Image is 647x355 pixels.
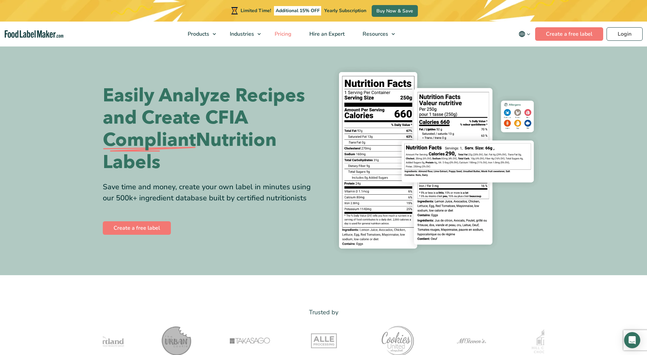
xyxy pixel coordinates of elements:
h1: Easily Analyze Recipes and Create CFIA Nutrition Labels [103,85,318,173]
a: Hire an Expert [301,22,352,46]
div: Save time and money, create your own label in minutes using our 500k+ ingredient database built b... [103,182,318,204]
a: Login [607,27,643,41]
span: Compliant [103,129,196,151]
a: Industries [221,22,264,46]
div: Open Intercom Messenger [624,332,640,348]
a: Buy Now & Save [372,5,418,17]
span: Industries [228,30,255,38]
span: Additional 15% OFF [274,6,321,15]
a: Pricing [266,22,299,46]
span: Limited Time! [241,7,271,14]
a: Create a free label [103,221,171,235]
span: Hire an Expert [307,30,345,38]
a: Products [179,22,219,46]
a: Resources [354,22,398,46]
p: Trusted by [103,308,544,317]
span: Yearly Subscription [324,7,366,14]
span: Resources [361,30,389,38]
span: Pricing [273,30,292,38]
a: Create a free label [535,27,603,41]
span: Products [186,30,210,38]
